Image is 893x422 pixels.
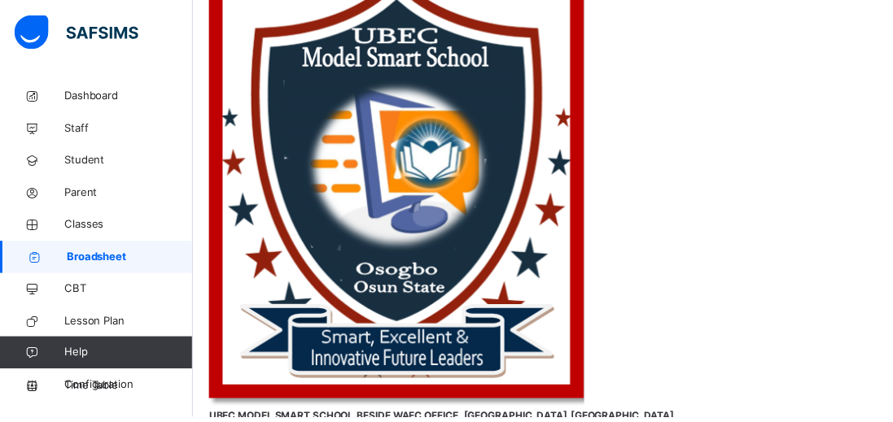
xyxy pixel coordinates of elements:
[65,220,195,236] span: Classes
[65,122,195,138] span: Staff
[65,317,195,333] span: Lesson Plan
[65,154,195,171] span: Student
[65,381,195,398] span: Configuration
[65,89,195,106] span: Dashboard
[65,349,195,365] span: Help
[68,252,195,268] span: Broadsheet
[15,15,140,50] img: safsims
[65,285,195,301] span: CBT
[65,187,195,203] span: Parent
